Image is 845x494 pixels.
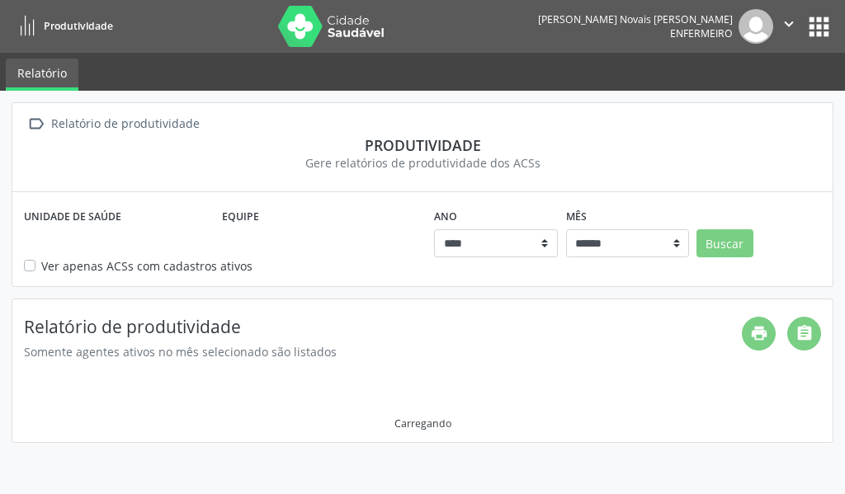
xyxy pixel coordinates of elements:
[805,12,833,41] button: apps
[434,204,457,229] label: Ano
[24,204,121,229] label: Unidade de saúde
[48,112,202,136] div: Relatório de produtividade
[24,317,742,337] h4: Relatório de produtividade
[24,112,202,136] a:  Relatório de produtividade
[394,416,451,430] div: Carregando
[780,15,798,33] i: 
[24,343,742,360] div: Somente agentes ativos no mês selecionado são listados
[12,12,113,40] a: Produtividade
[739,9,773,44] img: img
[566,204,587,229] label: Mês
[6,59,78,91] a: Relatório
[538,12,733,26] div: [PERSON_NAME] Novais [PERSON_NAME]
[24,136,821,154] div: Produtividade
[24,154,821,172] div: Gere relatórios de produtividade dos ACSs
[773,9,805,44] button: 
[24,112,48,136] i: 
[44,19,113,33] span: Produtividade
[41,257,253,275] label: Ver apenas ACSs com cadastros ativos
[696,229,753,257] button: Buscar
[222,204,259,229] label: Equipe
[670,26,733,40] span: Enfermeiro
